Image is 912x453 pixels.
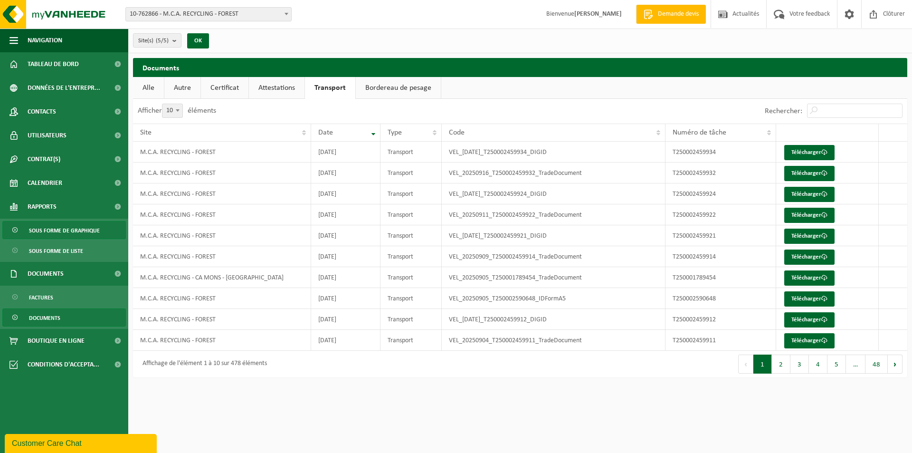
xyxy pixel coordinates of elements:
span: Données de l'entrepr... [28,76,100,100]
td: [DATE] [311,330,380,351]
td: Transport [380,246,442,267]
a: Télécharger [784,229,835,244]
button: Previous [738,355,753,374]
button: 1 [753,355,772,374]
a: Télécharger [784,250,835,265]
td: M.C.A. RECYCLING - FOREST [133,246,311,267]
span: 10 [162,104,183,118]
td: VEL_20250916_T250002459932_TradeDocument [442,163,666,183]
span: … [846,355,865,374]
td: Transport [380,163,442,183]
span: Contrat(s) [28,147,60,171]
span: Sous forme de liste [29,242,83,260]
td: T250002459934 [665,142,776,163]
td: VEL_20250911_T250002459922_TradeDocument [442,204,666,225]
label: Rechercher: [765,107,802,115]
span: Contacts [28,100,56,124]
button: 4 [809,355,827,374]
button: Next [888,355,902,374]
span: Boutique en ligne [28,329,85,353]
span: Calendrier [28,171,62,195]
td: Transport [380,330,442,351]
a: Attestations [249,77,304,99]
td: VEL_[DATE]_T250002459934_DIGID [442,142,666,163]
td: VEL_20250904_T250002459911_TradeDocument [442,330,666,351]
td: T250002459912 [665,309,776,330]
td: T250002459924 [665,183,776,204]
iframe: chat widget [5,432,159,453]
a: Sous forme de graphique [2,221,126,239]
span: Rapports [28,195,57,219]
td: M.C.A. RECYCLING - CA MONS - [GEOGRAPHIC_DATA] [133,267,311,288]
td: M.C.A. RECYCLING - FOREST [133,142,311,163]
td: [DATE] [311,309,380,330]
div: Affichage de l'élément 1 à 10 sur 478 éléments [138,356,267,373]
a: Télécharger [784,270,835,286]
a: Documents [2,308,126,327]
button: 2 [772,355,790,374]
span: Demande devis [655,10,701,19]
span: Conditions d'accepta... [28,353,99,376]
a: Télécharger [784,145,835,160]
a: Télécharger [784,166,835,181]
td: T250002590648 [665,288,776,309]
span: Sous forme de graphique [29,222,100,240]
a: Factures [2,288,126,306]
td: [DATE] [311,142,380,163]
td: [DATE] [311,288,380,309]
a: Alle [133,77,164,99]
button: 48 [865,355,888,374]
a: Bordereau de pesage [356,77,441,99]
td: T250002459922 [665,204,776,225]
a: Sous forme de liste [2,241,126,260]
td: M.C.A. RECYCLING - FOREST [133,183,311,204]
td: Transport [380,183,442,204]
td: [DATE] [311,267,380,288]
span: Type [388,129,402,136]
span: Numéro de tâche [673,129,726,136]
span: Navigation [28,29,62,52]
td: Transport [380,225,442,246]
td: M.C.A. RECYCLING - FOREST [133,163,311,183]
td: T250002459921 [665,225,776,246]
td: Transport [380,204,442,225]
span: Site(s) [138,34,169,48]
a: Télécharger [784,333,835,348]
span: 10-762866 - M.C.A. RECYCLING - FOREST [125,7,292,21]
td: [DATE] [311,204,380,225]
h2: Documents [133,58,907,77]
a: Certificat [201,77,248,99]
span: Utilisateurs [28,124,66,147]
td: M.C.A. RECYCLING - FOREST [133,288,311,309]
td: M.C.A. RECYCLING - FOREST [133,330,311,351]
span: Code [449,129,465,136]
button: 5 [827,355,846,374]
span: Site [140,129,152,136]
button: OK [187,33,209,48]
button: 3 [790,355,809,374]
td: VEL_[DATE]_T250002459924_DIGID [442,183,666,204]
span: Date [318,129,333,136]
td: T250001789454 [665,267,776,288]
td: VEL_[DATE]_T250002459912_DIGID [442,309,666,330]
span: Documents [29,309,60,327]
td: VEL_20250905_T250002590648_IDFormA5 [442,288,666,309]
span: Documents [28,262,64,286]
td: VEL_20250909_T250002459914_TradeDocument [442,246,666,267]
strong: [PERSON_NAME] [574,10,622,18]
button: Site(s)(5/5) [133,33,181,48]
a: Télécharger [784,291,835,307]
span: Tableau de bord [28,52,79,76]
td: M.C.A. RECYCLING - FOREST [133,204,311,225]
a: Télécharger [784,312,835,328]
count: (5/5) [156,38,169,44]
td: [DATE] [311,246,380,267]
td: M.C.A. RECYCLING - FOREST [133,225,311,246]
td: Transport [380,309,442,330]
a: Autre [164,77,200,99]
td: M.C.A. RECYCLING - FOREST [133,309,311,330]
td: VEL_[DATE]_T250002459921_DIGID [442,225,666,246]
td: Transport [380,288,442,309]
td: Transport [380,267,442,288]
